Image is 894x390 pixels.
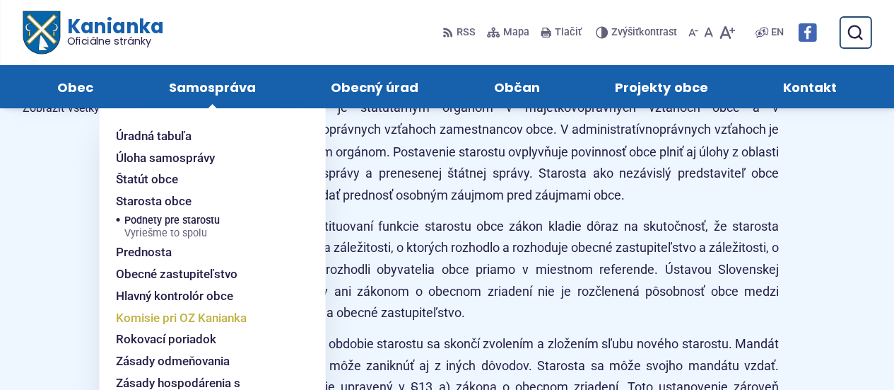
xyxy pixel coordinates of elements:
a: Štatút obce [116,168,291,190]
a: Mapa [484,18,532,47]
span: Podnety pre starostu [124,212,220,242]
button: Zmenšiť veľkosť písma [686,18,701,47]
span: Štatút obce [116,168,178,190]
button: Nastaviť pôvodnú veľkosť písma [701,18,716,47]
span: Obec [57,65,93,108]
span: Obecné zastupiteľstvo [116,263,237,285]
span: Komisie pri OZ Kanianka [116,307,247,329]
a: EN [768,24,787,41]
span: Úloha samosprávy [116,147,215,169]
a: Obec [34,65,117,108]
a: Úradná tabuľa [116,125,291,147]
a: Zásady odmeňovania [116,350,291,372]
a: Starosta obce [116,190,291,212]
span: Zvýšiť [611,26,639,38]
a: Úloha samosprávy [116,147,291,169]
span: Oficiálne stránky [66,36,163,46]
p: Pri konštituovaní funkcie starostu obce zákon kladie dôraz na skutočnosť, že starosta vykonáva zá... [277,215,779,323]
a: Hlavný kontrolór obce [116,285,291,307]
span: Občan [494,65,540,108]
img: Prejsť na Facebook stránku [798,23,816,42]
a: Samospráva [146,65,280,108]
span: Hlavný kontrolór obce [116,285,233,307]
span: Mapa [503,24,529,41]
p: Starosta je štatutárnym orgánom v majetkovoprávnych vzťahoch obce a v pracovnoprávnych vzťahoch z... [277,76,779,206]
a: RSS [442,18,478,47]
span: Úradná tabuľa [116,125,192,147]
a: Obecné zastupiteľstvo [116,263,291,285]
span: Samospráva [169,65,256,108]
span: Rokovací poriadok [116,328,216,350]
a: Kontakt [760,65,861,108]
a: Projekty obce [592,65,731,108]
span: Vyriešme to spolu [124,228,220,239]
button: Zvýšiťkontrast [596,18,680,47]
button: Zväčšiť veľkosť písma [716,18,738,47]
span: Tlačiť [555,27,582,39]
a: Občan [471,65,564,108]
a: Obecný úrad [307,65,442,108]
span: RSS [457,24,476,41]
span: Obecný úrad [331,65,418,108]
span: Kanianka [59,17,163,47]
span: EN [771,24,784,41]
span: Zásady odmeňovania [116,350,230,372]
span: Projekty obce [615,65,707,108]
span: Starosta obce [116,190,192,212]
span: kontrast [611,27,677,39]
span: Kontakt [783,65,837,108]
a: Podnety pre starostuVyriešme to spolu [124,212,291,242]
span: Prednosta [116,241,172,263]
a: Prednosta [116,241,291,263]
button: Tlačiť [538,18,584,47]
a: Rokovací poriadok [116,328,291,350]
a: Komisie pri OZ Kanianka [116,307,291,329]
img: Prejsť na domovskú stránku [23,11,59,55]
a: Logo Kanianka, prejsť na domovskú stránku. [23,11,163,55]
